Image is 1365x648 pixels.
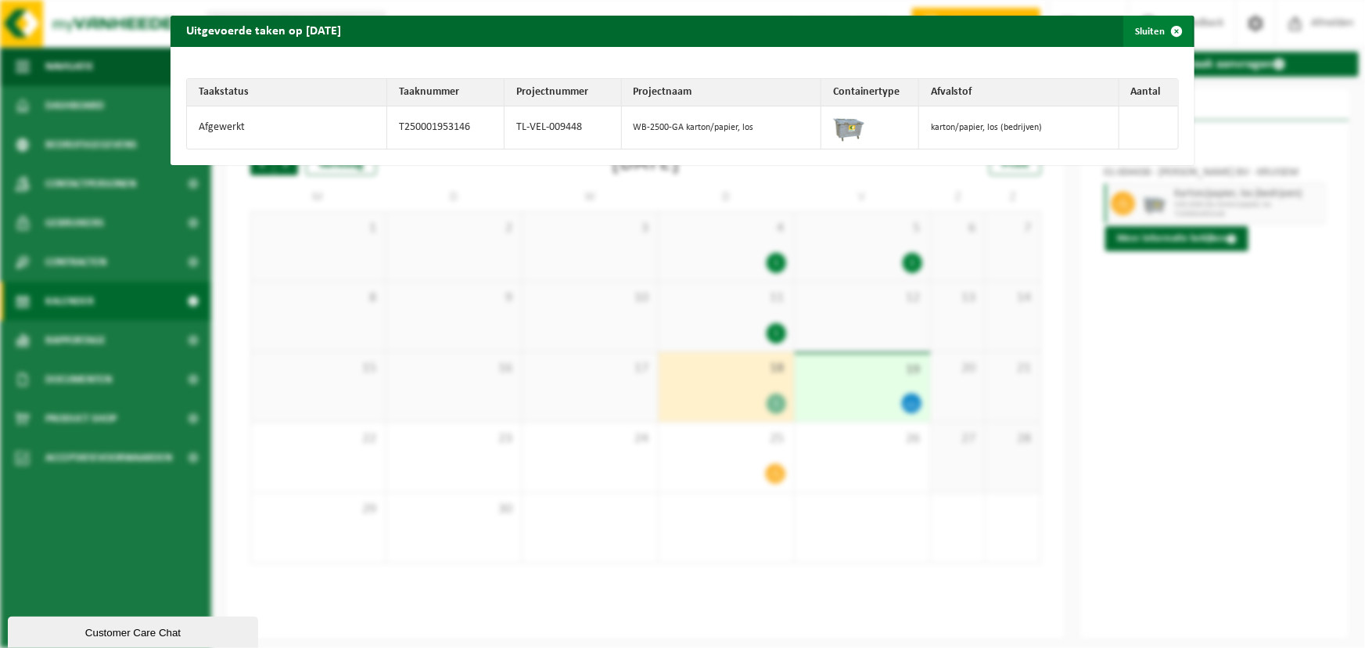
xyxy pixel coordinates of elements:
th: Taakstatus [187,79,387,106]
th: Afvalstof [919,79,1119,106]
h2: Uitgevoerde taken op [DATE] [171,16,357,45]
th: Projectnummer [505,79,622,106]
td: TL-VEL-009448 [505,106,622,149]
td: T250001953146 [387,106,505,149]
td: Afgewerkt [187,106,387,149]
td: karton/papier, los (bedrijven) [919,106,1119,149]
img: WB-2500-GAL-GY-01 [833,110,864,142]
th: Projectnaam [622,79,822,106]
button: Sluiten [1123,16,1193,47]
iframe: chat widget [8,614,261,648]
th: Aantal [1119,79,1178,106]
td: WB-2500-GA karton/papier, los [622,106,822,149]
th: Containertype [821,79,919,106]
th: Taaknummer [387,79,505,106]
